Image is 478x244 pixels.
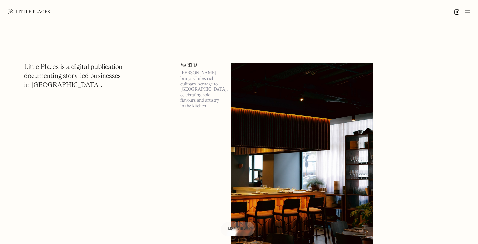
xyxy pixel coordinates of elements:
[24,63,123,90] h1: Little Places is a digital publication documenting story-led businesses in [GEOGRAPHIC_DATA].
[180,70,223,109] p: [PERSON_NAME] brings Chile’s rich culinary heritage to [GEOGRAPHIC_DATA], celebrating bold flavou...
[180,63,223,68] a: Mareida
[228,227,247,231] span: Map view
[220,222,255,236] a: Map view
